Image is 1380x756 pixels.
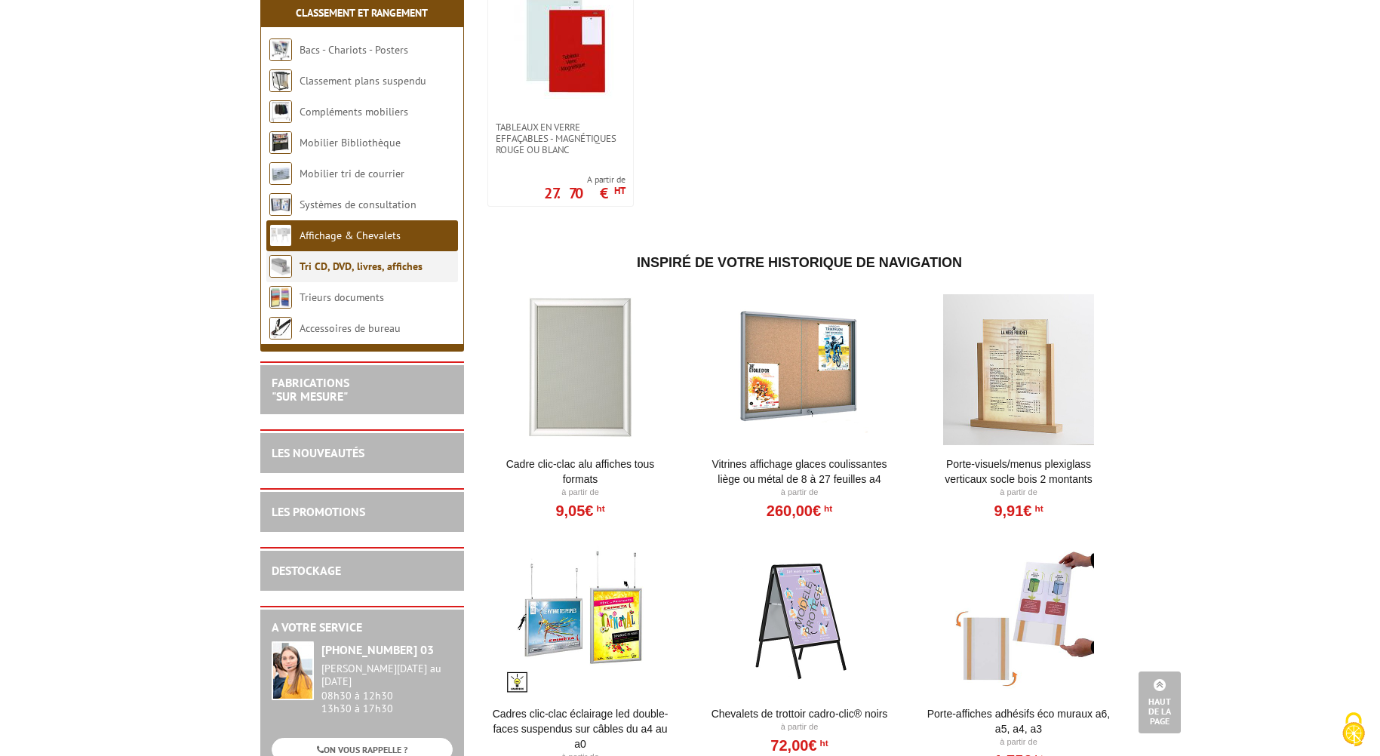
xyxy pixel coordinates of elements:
[496,121,625,155] span: Tableaux en verre Effaçables - Magnétiques Rouge ou Blanc
[706,721,893,733] p: À partir de
[300,136,401,149] a: Mobilier Bibliothèque
[321,662,453,715] div: 08h30 à 12h30 13h30 à 17h30
[488,121,633,155] a: Tableaux en verre Effaçables - Magnétiques Rouge ou Blanc
[706,706,893,721] a: Chevalets de trottoir Cadro-Clic® Noirs
[593,503,604,514] sup: HT
[272,563,341,578] a: DESTOCKAGE
[1335,711,1372,748] img: Cookies (fenêtre modale)
[269,69,292,92] img: Classement plans suspendu
[269,193,292,216] img: Systèmes de consultation
[269,286,292,309] img: Trieurs documents
[300,74,426,88] a: Classement plans suspendu
[817,738,828,748] sup: HT
[1327,705,1380,756] button: Cookies (fenêtre modale)
[300,43,408,57] a: Bacs - Chariots - Posters
[269,162,292,185] img: Mobilier tri de courrier
[269,255,292,278] img: Tri CD, DVD, livres, affiches
[926,736,1112,748] p: À partir de
[300,198,416,211] a: Systèmes de consultation
[321,642,434,657] strong: [PHONE_NUMBER] 03
[272,621,453,635] h2: A votre service
[300,167,404,180] a: Mobilier tri de courrier
[926,456,1112,487] a: Porte-Visuels/Menus Plexiglass Verticaux Socle Bois 2 Montants
[269,224,292,247] img: Affichage & Chevalets
[544,174,625,186] span: A partir de
[272,504,365,519] a: LES PROMOTIONS
[269,317,292,340] img: Accessoires de bureau
[321,662,453,688] div: [PERSON_NAME][DATE] au [DATE]
[706,456,893,487] a: Vitrines affichage glaces coulissantes liège ou métal de 8 à 27 feuilles A4
[706,487,893,499] p: À partir de
[614,184,625,197] sup: HT
[637,255,962,270] span: Inspiré de votre historique de navigation
[269,38,292,61] img: Bacs - Chariots - Posters
[994,506,1043,515] a: 9,91€HT
[272,375,349,404] a: FABRICATIONS"Sur Mesure"
[300,260,423,273] a: Tri CD, DVD, livres, affiches
[300,290,384,304] a: Trieurs documents
[487,456,674,487] a: Cadre Clic-Clac Alu affiches tous formats
[821,503,832,514] sup: HT
[300,321,401,335] a: Accessoires de bureau
[272,641,314,700] img: widget-service.jpg
[272,445,364,460] a: LES NOUVEAUTÉS
[767,506,832,515] a: 260,00€HT
[300,229,401,242] a: Affichage & Chevalets
[269,100,292,123] img: Compléments mobiliers
[1031,503,1043,514] sup: HT
[555,506,604,515] a: 9,05€HT
[544,189,625,198] p: 27.70 €
[926,487,1112,499] p: À partir de
[487,487,674,499] p: À partir de
[770,741,828,750] a: 72,00€HT
[1139,671,1181,733] a: Haut de la page
[296,6,428,20] a: Classement et Rangement
[300,105,408,118] a: Compléments mobiliers
[269,131,292,154] img: Mobilier Bibliothèque
[926,706,1112,736] a: Porte-affiches adhésifs éco muraux A6, A5, A4, A3
[487,706,674,751] a: Cadres clic-clac éclairage LED double-faces suspendus sur câbles du A4 au A0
